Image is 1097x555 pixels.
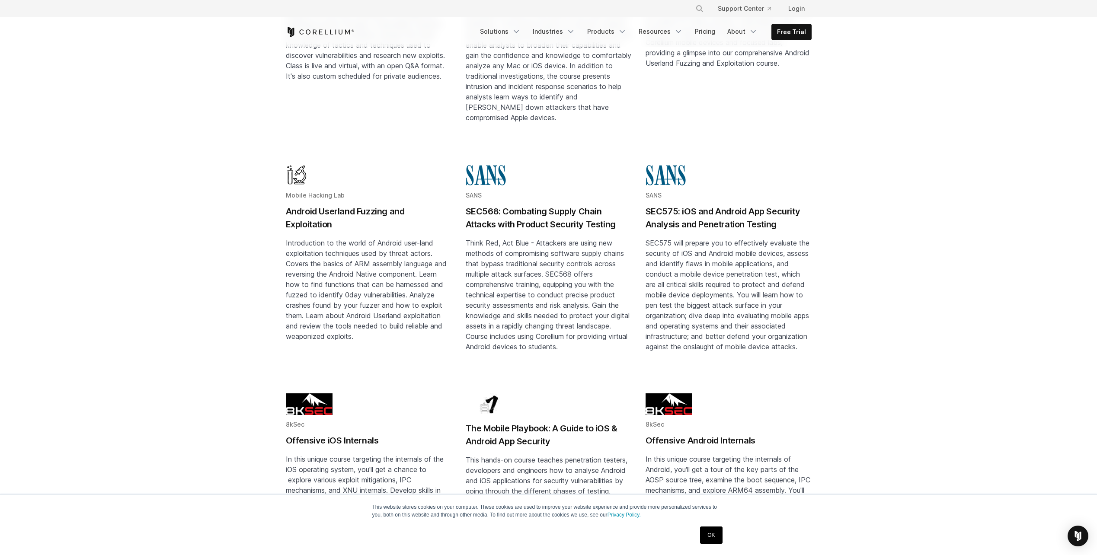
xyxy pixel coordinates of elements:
img: 8KSEC logo [646,393,692,415]
a: Pricing [690,24,720,39]
span: 8kSec [286,421,304,428]
a: OK [700,526,722,544]
img: sans-logo-cropped [466,164,506,186]
h2: SEC575: iOS and Android App Security Analysis and Penetration Testing [646,205,812,231]
a: Resources [633,24,688,39]
span: 8kSec [646,421,664,428]
div: Open Intercom Messenger [1068,526,1088,546]
a: Products [582,24,632,39]
span: SANS [466,191,482,199]
button: Search [692,1,707,16]
a: About [722,24,763,39]
span: In this unique course targeting the internals of the iOS operating system, you'll get a chance to... [286,455,451,546]
span: Mobile Hacking Lab [286,191,345,199]
p: This website stores cookies on your computer. These cookies are used to improve your website expe... [372,503,725,519]
a: Blog post summary: Android Userland Fuzzing and Exploitation [286,164,452,380]
a: Support Center [711,1,778,16]
h2: Offensive iOS Internals [286,434,452,447]
span: Think Red, Act Blue - Attackers are using new methods of compromising software supply chains that... [466,239,630,351]
img: Mobile Hacking Lab - Graphic Only [286,164,307,186]
a: Free Trial [772,24,811,40]
img: sans-logo-cropped [646,164,686,186]
span: SANS [646,191,662,199]
img: 8KSEC logo [286,393,333,415]
a: Privacy Policy. [608,512,641,518]
h2: The Mobile Playbook: A Guide to iOS & Android App Security [466,422,632,448]
h2: Offensive Android Internals [646,434,812,447]
a: Solutions [475,24,526,39]
h2: SEC568: Combating Supply Chain Attacks with Product Security Testing [466,205,632,231]
span: Introduction to the world of Android user-land exploitation techniques used by threat actors. Cov... [286,239,447,341]
a: Login [781,1,812,16]
h2: Android Userland Fuzzing and Exploitation [286,205,452,231]
a: Blog post summary: SEC575: iOS and Android App Security Analysis and Penetration Testing [646,164,812,380]
a: Industries [528,24,580,39]
a: Blog post summary: SEC568: Combating Supply Chain Attacks with Product Security Testing [466,164,632,380]
div: Navigation Menu [475,24,812,40]
p: SEC575 will prepare you to effectively evaluate the security of iOS and Android mobile devices, a... [646,238,812,352]
img: Bai7 logo updated [466,393,512,415]
div: Navigation Menu [685,1,812,16]
a: Corellium Home [286,27,355,37]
